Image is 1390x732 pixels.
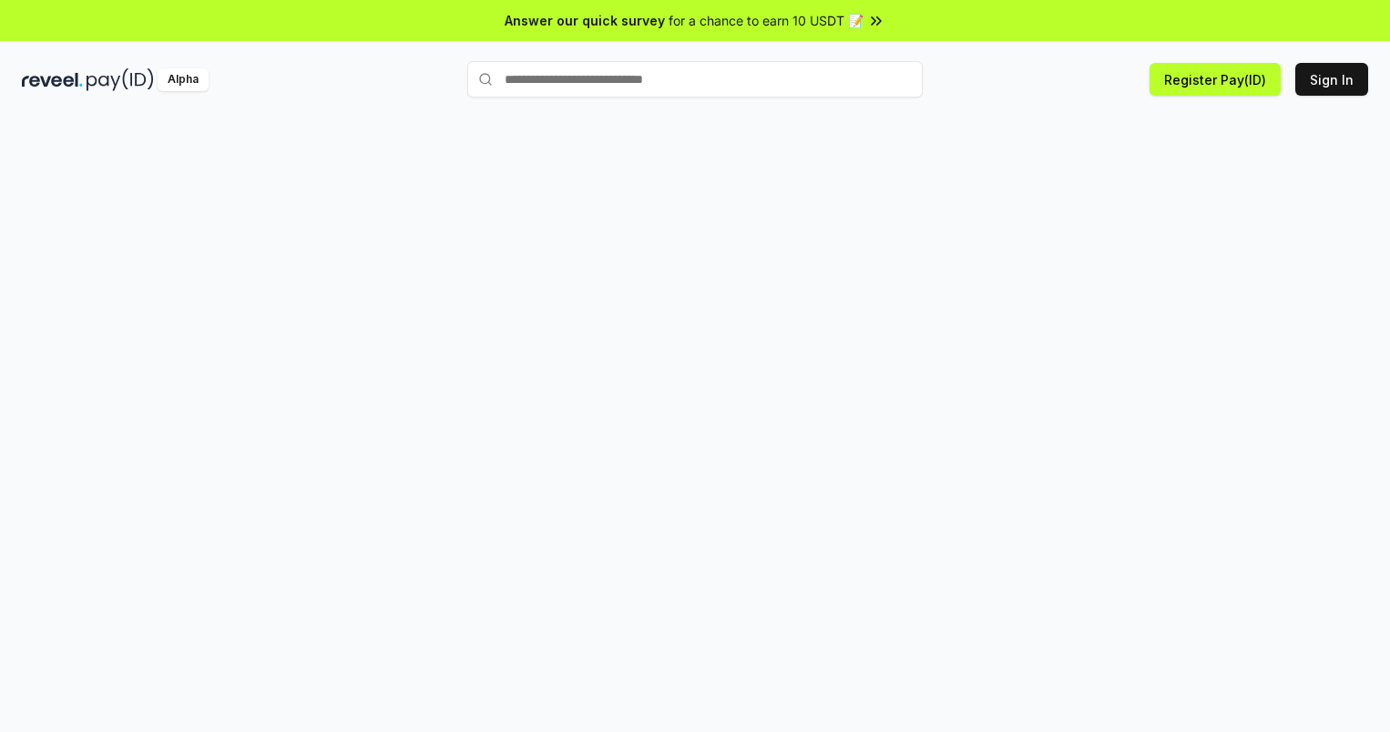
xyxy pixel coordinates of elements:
[87,68,154,91] img: pay_id
[158,68,209,91] div: Alpha
[505,11,665,30] span: Answer our quick survey
[669,11,864,30] span: for a chance to earn 10 USDT 📝
[1295,63,1368,96] button: Sign In
[1150,63,1281,96] button: Register Pay(ID)
[22,68,83,91] img: reveel_dark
